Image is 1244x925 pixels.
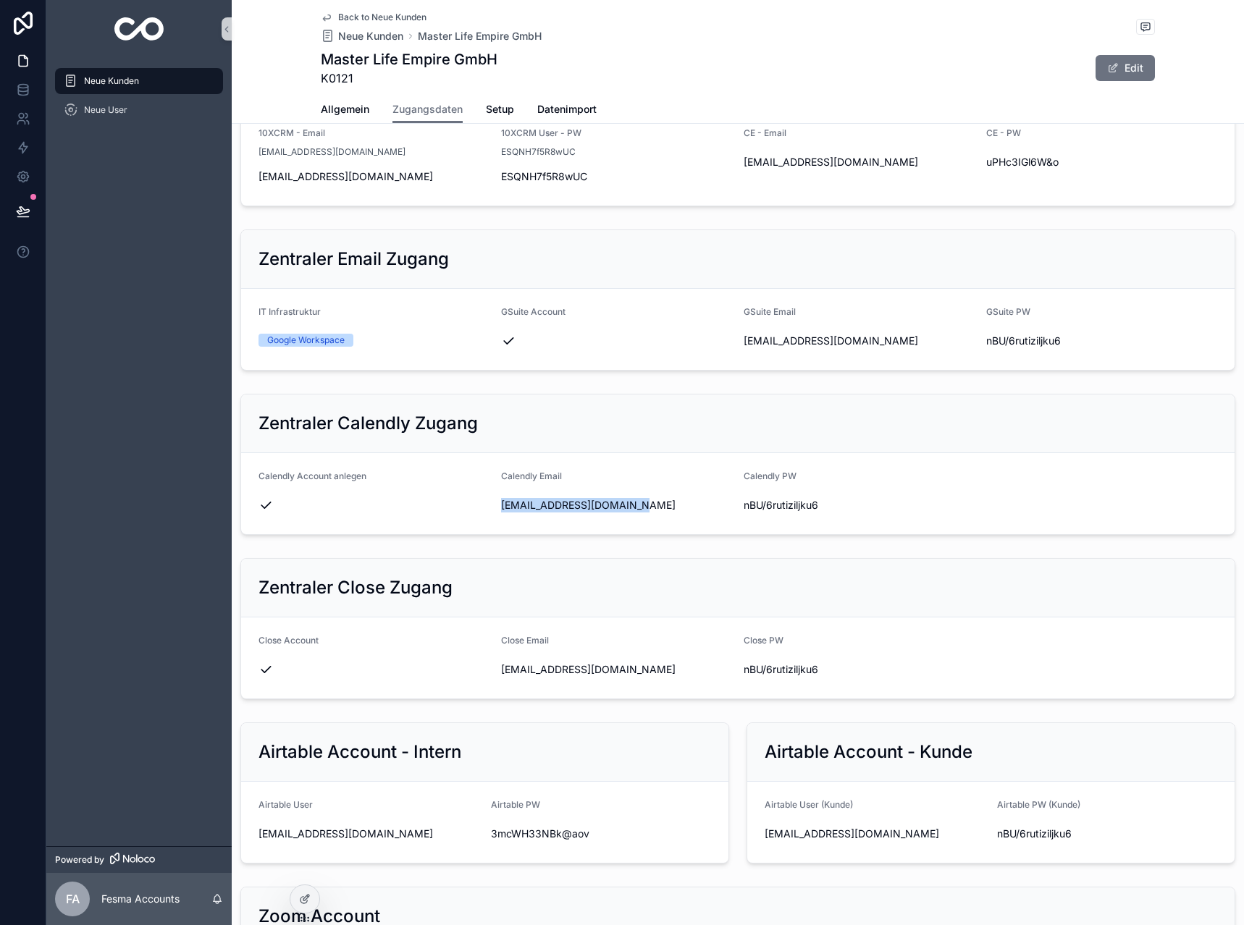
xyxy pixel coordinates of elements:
[501,635,549,646] span: Close Email
[259,169,489,184] span: [EMAIL_ADDRESS][DOMAIN_NAME]
[55,97,223,123] a: Neue User
[392,102,463,117] span: Zugangsdaten
[338,12,426,23] span: Back to Neue Kunden
[338,29,403,43] span: Neue Kunden
[84,104,127,116] span: Neue User
[55,68,223,94] a: Neue Kunden
[418,29,542,43] a: Master Life Empire GmbH
[537,102,597,117] span: Datenimport
[501,470,562,481] span: Calendly Email
[392,96,463,124] a: Zugangsdaten
[986,306,1030,317] span: GSuite PW
[537,96,597,125] a: Datenimport
[765,740,972,764] h2: Airtable Account - Kunde
[259,635,319,646] span: Close Account
[259,576,453,599] h2: Zentraler Close Zugang
[744,635,783,646] span: Close PW
[501,306,566,317] span: GSuite Account
[997,827,1218,841] span: nBU/6rutiziljku6
[1096,55,1155,81] button: Edit
[259,127,325,138] span: 10XCRM - Email
[997,799,1080,810] span: Airtable PW (Kunde)
[744,334,975,348] span: [EMAIL_ADDRESS][DOMAIN_NAME]
[259,827,479,841] span: [EMAIL_ADDRESS][DOMAIN_NAME]
[84,75,139,87] span: Neue Kunden
[321,96,369,125] a: Allgemein
[259,799,313,810] span: Airtable User
[321,49,497,69] h1: Master Life Empire GmbH
[486,102,514,117] span: Setup
[491,799,540,810] span: Airtable PW
[501,127,581,138] span: 10XCRM User - PW
[259,740,461,764] h2: Airtable Account - Intern
[765,799,853,810] span: Airtable User (Kunde)
[259,248,449,271] h2: Zentraler Email Zugang
[744,498,975,512] span: nBU/6rutiziljku6
[744,470,797,481] span: Calendly PW
[114,17,164,41] img: App logo
[321,12,426,23] a: Back to Neue Kunden
[259,146,405,158] span: [EMAIL_ADDRESS][DOMAIN_NAME]
[501,146,576,158] span: ESQNH7f5R8wUC
[986,334,1217,348] span: nBU/6rutiziljku6
[765,827,985,841] span: [EMAIL_ADDRESS][DOMAIN_NAME]
[986,127,1021,138] span: CE - PW
[501,498,732,512] span: [EMAIL_ADDRESS][DOMAIN_NAME]
[267,334,345,347] div: Google Workspace
[744,306,796,317] span: GSuite Email
[46,58,232,142] div: scrollable content
[259,470,366,481] span: Calendly Account anlegen
[744,127,786,138] span: CE - Email
[744,662,975,677] span: nBU/6rutiziljku6
[259,306,321,317] span: IT Infrastruktur
[66,890,80,908] span: FA
[321,29,403,43] a: Neue Kunden
[491,827,712,841] span: 3mcWH33NBk@aov
[744,155,975,169] span: [EMAIL_ADDRESS][DOMAIN_NAME]
[101,892,180,906] p: Fesma Accounts
[501,169,732,184] span: ESQNH7f5R8wUC
[986,155,1217,169] span: uPHc3IGl6W&o
[321,69,497,87] span: K0121
[321,102,369,117] span: Allgemein
[46,846,232,873] a: Powered by
[259,412,478,435] h2: Zentraler Calendly Zugang
[486,96,514,125] a: Setup
[501,662,732,677] span: [EMAIL_ADDRESS][DOMAIN_NAME]
[55,854,104,866] span: Powered by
